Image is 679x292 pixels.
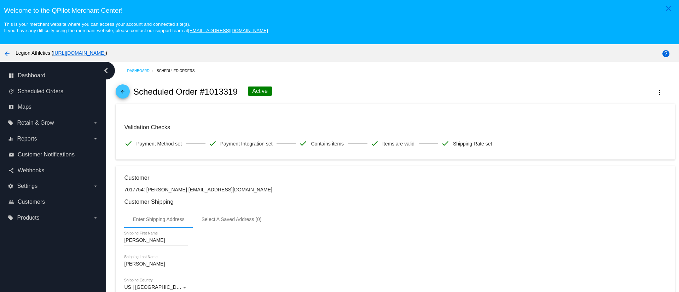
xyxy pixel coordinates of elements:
a: email Customer Notifications [8,149,98,160]
a: Scheduled Orders [157,65,201,76]
h3: Customer Shipping [124,198,666,205]
span: Payment Method set [136,136,181,151]
span: Reports [17,136,37,142]
h3: Customer [124,174,666,181]
mat-icon: check [441,139,449,148]
mat-icon: arrow_back [118,89,127,98]
i: local_offer [8,215,13,221]
mat-icon: check [208,139,217,148]
a: [URL][DOMAIN_NAME] [53,50,106,56]
h2: Scheduled Order #1013319 [133,87,238,97]
h3: Welcome to the QPilot Merchant Center! [4,7,675,14]
i: dashboard [8,73,14,78]
i: people_outline [8,199,14,205]
i: share [8,168,14,173]
i: email [8,152,14,157]
mat-icon: more_vert [655,88,664,97]
span: Payment Integration set [220,136,273,151]
span: Customers [18,199,45,205]
span: Retain & Grow [17,120,54,126]
i: arrow_drop_down [93,136,98,142]
i: map [8,104,14,110]
input: Shipping First Name [124,238,188,243]
i: arrow_drop_down [93,215,98,221]
a: Dashboard [127,65,157,76]
mat-icon: check [299,139,307,148]
a: people_outline Customers [8,196,98,208]
mat-icon: close [664,4,673,13]
a: [EMAIL_ADDRESS][DOMAIN_NAME] [188,28,268,33]
div: Enter Shipping Address [133,216,184,222]
i: arrow_drop_down [93,183,98,189]
a: share Webhooks [8,165,98,176]
span: Legion Athletics ( ) [16,50,107,56]
mat-icon: check [124,139,133,148]
span: Items are valid [382,136,414,151]
p: 7017754: [PERSON_NAME] [EMAIL_ADDRESS][DOMAIN_NAME] [124,187,666,192]
div: Active [248,87,272,96]
h3: Validation Checks [124,124,666,131]
i: local_offer [8,120,13,126]
span: Maps [18,104,31,110]
i: arrow_drop_down [93,120,98,126]
i: update [8,89,14,94]
span: US | [GEOGRAPHIC_DATA] [124,284,187,290]
i: settings [8,183,13,189]
span: Dashboard [18,72,45,79]
i: chevron_left [100,65,112,76]
span: Settings [17,183,37,189]
span: Products [17,215,39,221]
a: update Scheduled Orders [8,86,98,97]
span: Contains items [311,136,344,151]
span: Scheduled Orders [18,88,63,95]
mat-icon: arrow_back [3,49,11,58]
small: This is your merchant website where you can access your account and connected site(s). If you hav... [4,22,268,33]
mat-select: Shipping Country [124,285,188,290]
span: Shipping Rate set [453,136,492,151]
i: equalizer [8,136,13,142]
mat-icon: help [662,49,670,58]
span: Webhooks [18,167,44,174]
a: dashboard Dashboard [8,70,98,81]
a: map Maps [8,101,98,113]
input: Shipping Last Name [124,261,188,267]
div: Select A Saved Address (0) [202,216,262,222]
mat-icon: check [370,139,379,148]
span: Customer Notifications [18,151,75,158]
